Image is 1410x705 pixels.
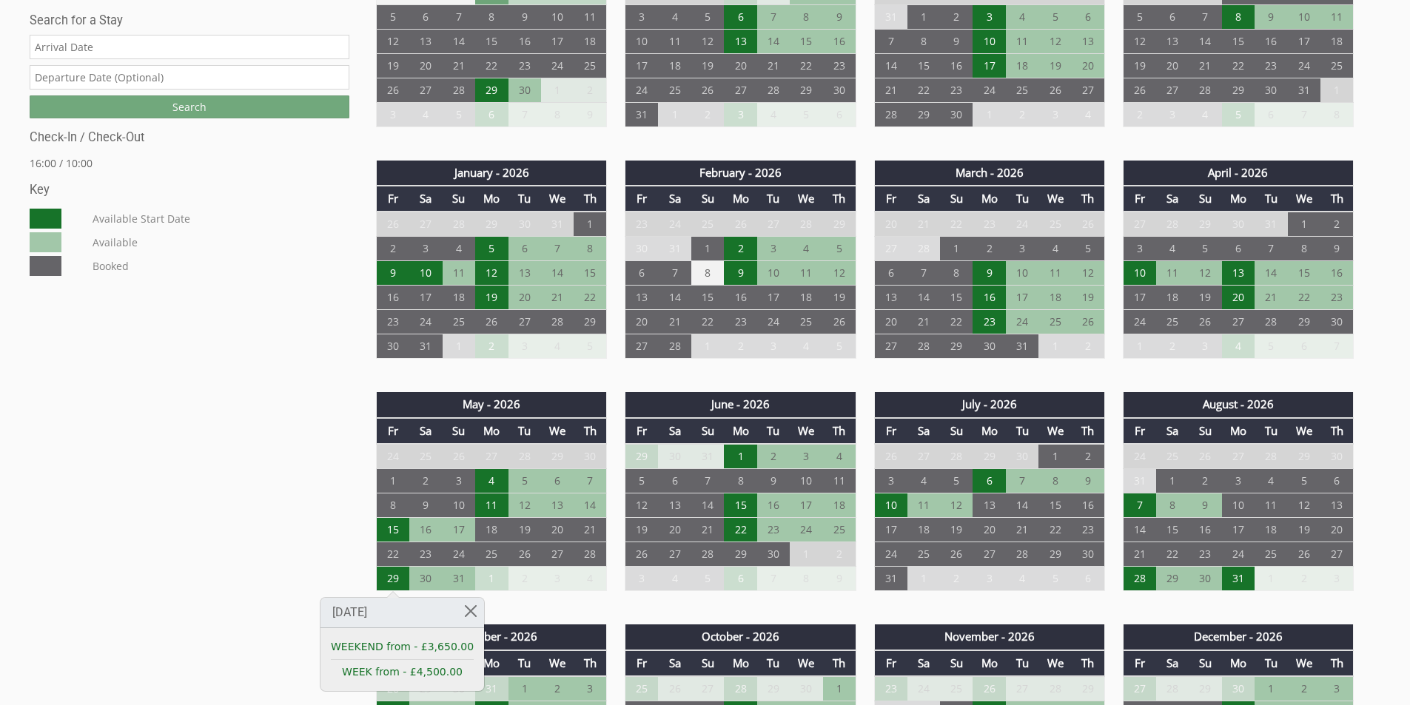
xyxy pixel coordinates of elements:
[658,4,691,29] td: 4
[658,237,691,261] td: 31
[874,261,907,286] td: 6
[757,53,790,78] td: 21
[691,53,724,78] td: 19
[475,212,508,237] td: 29
[409,4,442,29] td: 6
[409,261,442,286] td: 10
[1156,186,1189,212] th: Sa
[475,78,508,102] td: 29
[541,261,574,286] td: 14
[724,186,756,212] th: Mo
[443,237,475,261] td: 4
[1189,53,1221,78] td: 21
[1222,102,1255,127] td: 5
[1288,102,1320,127] td: 7
[475,261,508,286] td: 12
[874,237,907,261] td: 27
[508,53,541,78] td: 23
[757,29,790,53] td: 14
[574,237,606,261] td: 8
[443,261,475,286] td: 11
[658,286,691,310] td: 14
[874,286,907,310] td: 13
[508,102,541,127] td: 7
[475,4,508,29] td: 8
[409,29,442,53] td: 13
[757,78,790,102] td: 28
[823,78,856,102] td: 30
[691,212,724,237] td: 25
[1189,29,1221,53] td: 14
[1156,237,1189,261] td: 4
[940,261,973,286] td: 8
[409,186,442,212] th: Sa
[790,237,822,261] td: 4
[475,186,508,212] th: Mo
[1123,286,1155,310] td: 17
[409,212,442,237] td: 27
[1072,78,1104,102] td: 27
[1038,186,1071,212] th: We
[1320,102,1353,127] td: 8
[1006,286,1038,310] td: 17
[1123,186,1155,212] th: Fr
[757,237,790,261] td: 3
[541,4,574,29] td: 10
[90,232,346,252] dd: Available
[574,212,606,237] td: 1
[823,102,856,127] td: 6
[30,95,349,118] input: Search
[907,237,940,261] td: 28
[443,53,475,78] td: 21
[409,78,442,102] td: 27
[1038,286,1071,310] td: 18
[1288,53,1320,78] td: 24
[1189,212,1221,237] td: 29
[1123,237,1155,261] td: 3
[757,286,790,310] td: 17
[940,29,973,53] td: 9
[625,186,658,212] th: Fr
[874,212,907,237] td: 20
[1255,53,1287,78] td: 23
[973,212,1005,237] td: 23
[724,261,756,286] td: 9
[1222,29,1255,53] td: 15
[30,65,349,90] input: Departure Date (Optional)
[1189,261,1221,286] td: 12
[940,78,973,102] td: 23
[508,4,541,29] td: 9
[691,102,724,127] td: 2
[940,286,973,310] td: 15
[1189,102,1221,127] td: 4
[1222,186,1255,212] th: Mo
[541,186,574,212] th: We
[541,29,574,53] td: 17
[1255,29,1287,53] td: 16
[973,286,1005,310] td: 16
[1123,78,1155,102] td: 26
[907,53,940,78] td: 15
[1072,212,1104,237] td: 26
[790,53,822,78] td: 22
[1156,78,1189,102] td: 27
[1156,286,1189,310] td: 18
[757,102,790,127] td: 4
[1072,102,1104,127] td: 4
[1072,4,1104,29] td: 6
[625,237,658,261] td: 30
[475,237,508,261] td: 5
[907,78,940,102] td: 22
[541,237,574,261] td: 7
[475,29,508,53] td: 15
[874,186,907,212] th: Fr
[658,212,691,237] td: 24
[907,4,940,29] td: 1
[1189,237,1221,261] td: 5
[377,286,409,310] td: 16
[574,78,606,102] td: 2
[1222,4,1255,29] td: 8
[1320,29,1353,53] td: 18
[691,186,724,212] th: Su
[30,130,349,144] h3: Check-In / Check-Out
